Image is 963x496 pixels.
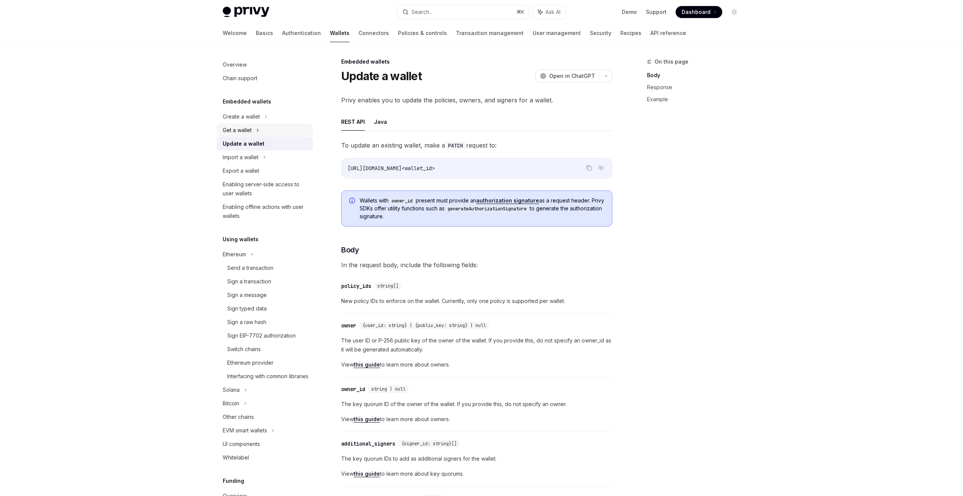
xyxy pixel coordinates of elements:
span: Open in ChatGPT [549,72,595,80]
svg: Info [349,198,357,205]
div: Bitcoin [223,399,239,408]
a: API reference [650,24,686,42]
a: Connectors [358,24,389,42]
span: The key quorum ID of the owner of the wallet. If you provide this, do not specify an owner. [341,400,612,409]
div: owner [341,322,356,329]
a: Other chains [217,410,313,424]
a: authorization signature [476,197,539,204]
span: Privy enables you to update the policies, owners, and signers for a wallet. [341,95,612,105]
span: string[] [377,283,398,289]
a: Dashboard [676,6,722,18]
span: In the request body, include the following fields: [341,260,612,270]
button: REST API [341,113,365,131]
div: Sign a message [227,291,267,300]
div: Interfacing with common libraries [227,372,308,381]
span: ⌘ K [516,9,524,15]
span: Dashboard [682,8,711,16]
span: The key quorum IDs to add as additional signers for the wallet. [341,454,612,463]
button: Open in ChatGPT [535,70,600,82]
a: Body [647,69,746,81]
div: Sign a raw hash [227,318,266,327]
div: Solana [223,385,240,394]
a: Response [647,81,746,93]
a: Sign a raw hash [217,315,313,329]
span: The user ID or P-256 public key of the owner of the wallet. If you provide this, do not specify a... [341,336,612,354]
a: Policies & controls [398,24,447,42]
a: Wallets [330,24,349,42]
div: Ethereum [223,250,246,259]
span: Wallets with present must provide an as a request header. Privy SDKs offer utility functions such... [360,197,605,220]
span: View to learn more about owners. [341,360,612,369]
button: Toggle dark mode [728,6,740,18]
div: Enabling server-side access to user wallets [223,180,308,198]
div: Overview [223,60,247,69]
div: Import a wallet [223,153,258,162]
a: Example [647,93,746,105]
button: Ask AI [533,5,566,19]
div: owner_id [341,385,365,393]
a: Security [590,24,611,42]
span: New policy IDs to enforce on the wallet. Currently, only one policy is supported per wallet. [341,297,612,306]
div: additional_signers [341,440,395,447]
div: Embedded wallets [341,58,612,65]
a: Sign typed data [217,302,313,315]
img: light logo [223,7,269,17]
a: Overview [217,58,313,72]
div: Update a wallet [223,139,264,148]
div: EVM smart wallets [223,426,267,435]
div: Chain support [223,74,257,83]
span: To update an existing wallet, make a request to: [341,140,612,151]
a: Update a wallet [217,137,313,151]
div: Export a wallet [223,166,259,175]
div: Get a wallet [223,126,252,135]
span: {signer_id: string}[] [401,441,457,447]
div: Ethereum provider [227,358,273,367]
a: User management [533,24,581,42]
span: {user_id: string} | {public_key: string} | null [362,323,486,329]
a: UI components [217,437,313,451]
a: Demo [622,8,637,16]
a: Sign a message [217,288,313,302]
span: On this page [655,57,688,66]
div: Search... [412,8,433,17]
div: Switch chains [227,345,261,354]
a: Switch chains [217,342,313,356]
button: Ask AI [596,163,606,173]
h5: Embedded wallets [223,97,271,106]
a: Export a wallet [217,164,313,178]
div: Create a wallet [223,112,260,121]
a: Sign a transaction [217,275,313,288]
a: Enabling server-side access to user wallets [217,178,313,200]
button: Java [374,113,387,131]
button: Copy the contents from the code block [584,163,594,173]
a: this guide [354,416,380,423]
span: Ask AI [545,8,560,16]
a: Basics [256,24,273,42]
span: [URL][DOMAIN_NAME]<wallet_id> [348,165,435,172]
a: Enabling offline actions with user wallets [217,200,313,223]
div: Sign EIP-7702 authorization [227,331,296,340]
span: View to learn more about key quorums. [341,469,612,478]
div: Sign typed data [227,304,267,313]
a: Support [646,8,667,16]
div: Sign a transaction [227,277,271,286]
div: UI components [223,440,260,449]
a: this guide [354,361,380,368]
div: Enabling offline actions with user wallets [223,202,308,221]
span: string | null [371,386,406,392]
div: policy_ids [341,282,371,290]
a: Whitelabel [217,451,313,464]
a: Recipes [620,24,641,42]
div: Send a transaction [227,263,273,272]
span: View to learn more about owners. [341,415,612,424]
a: this guide [354,470,380,477]
a: Authentication [282,24,321,42]
a: Transaction management [456,24,524,42]
a: Interfacing with common libraries [217,370,313,383]
button: Search...⌘K [397,5,529,19]
h5: Using wallets [223,235,258,244]
a: Welcome [223,24,247,42]
div: Whitelabel [223,453,249,462]
h5: Funding [223,476,244,485]
a: Chain support [217,72,313,85]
